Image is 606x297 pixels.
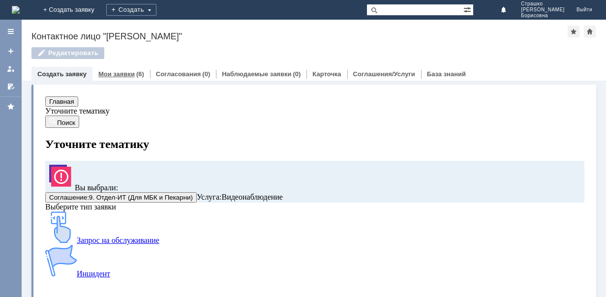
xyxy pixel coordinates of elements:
span: Расширенный поиск [463,4,473,14]
a: Карточка [312,70,341,78]
button: Главная [4,4,37,14]
span: Услуга : [155,100,181,109]
div: Сделать домашней страницей [584,26,596,37]
div: Уточните тематику [4,14,543,23]
a: Мои заявки [98,70,135,78]
span: Вы выбрали: [33,91,77,99]
span: Видеонаблюдение [155,100,242,109]
a: Создать заявку [3,43,19,59]
img: logo [12,6,20,14]
span: Инцидент [35,177,69,185]
a: Наблюдаемые заявки [222,70,291,78]
div: (0) [293,70,301,78]
div: (6) [136,70,144,78]
div: Добавить в избранное [568,26,579,37]
a: Мои согласования [3,79,19,94]
img: get23c147a1b4124cbfa18e19f2abec5e8f [4,119,35,150]
a: Согласования [156,70,201,78]
img: svg%3E [4,68,33,98]
img: get067d4ba7cf7247ad92597448b2db9300 [4,152,35,184]
button: Поиск [4,23,38,35]
h1: Уточните тематику [4,45,543,59]
a: Мои заявки [3,61,19,77]
button: Соглашение:9. Отдел-ИТ (Для МБК и Пекарни) [4,100,155,110]
a: Создать заявку [37,70,87,78]
span: Запрос на обслуживание [35,144,118,152]
span: Борисовна [521,13,565,19]
div: (0) [202,70,210,78]
a: Перейти на домашнюю страницу [12,6,20,14]
div: Контактное лицо "[PERSON_NAME]" [31,31,568,41]
span: [PERSON_NAME] [521,7,565,13]
a: Соглашения/Услуги [353,70,415,78]
span: Страшко [521,1,565,7]
a: Запрос на обслуживание [4,119,500,152]
span: Соглашение : [8,101,48,109]
header: Выберите тип заявки [4,110,543,119]
a: Инцидент [4,152,500,186]
a: База знаний [427,70,466,78]
div: Создать [106,4,156,16]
